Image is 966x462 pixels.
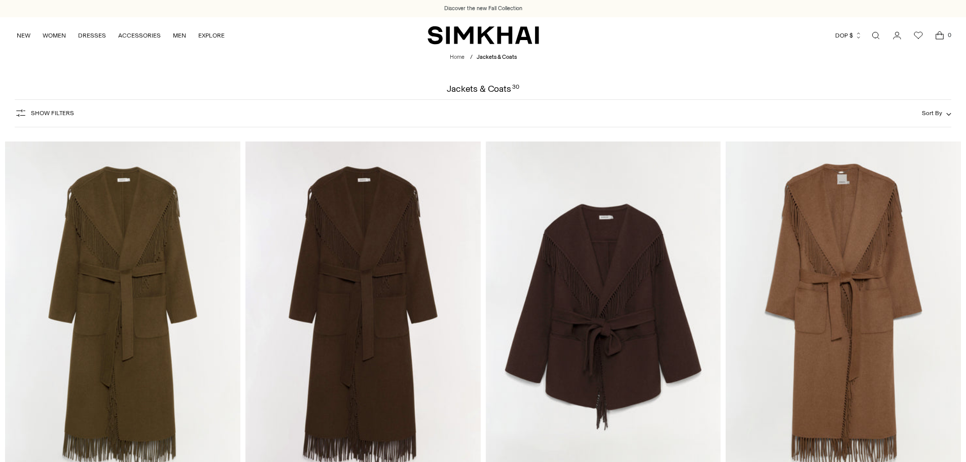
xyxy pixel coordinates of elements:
nav: breadcrumbs [450,53,517,62]
button: Sort By [922,108,951,119]
a: Open cart modal [929,25,950,46]
a: MEN [173,24,186,47]
span: 0 [945,30,954,40]
button: DOP $ [835,24,862,47]
div: 30 [512,84,519,93]
span: Show Filters [31,110,74,117]
a: Open search modal [866,25,886,46]
div: / [470,53,473,62]
h1: Jackets & Coats [447,84,519,93]
a: SIMKHAI [427,25,539,45]
a: ACCESSORIES [118,24,161,47]
a: Home [450,54,464,60]
a: Wishlist [908,25,928,46]
a: Discover the new Fall Collection [444,5,522,13]
button: Show Filters [15,105,74,121]
a: EXPLORE [198,24,225,47]
a: Go to the account page [887,25,907,46]
a: DRESSES [78,24,106,47]
a: WOMEN [43,24,66,47]
a: NEW [17,24,30,47]
span: Jackets & Coats [477,54,517,60]
span: Sort By [922,110,942,117]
